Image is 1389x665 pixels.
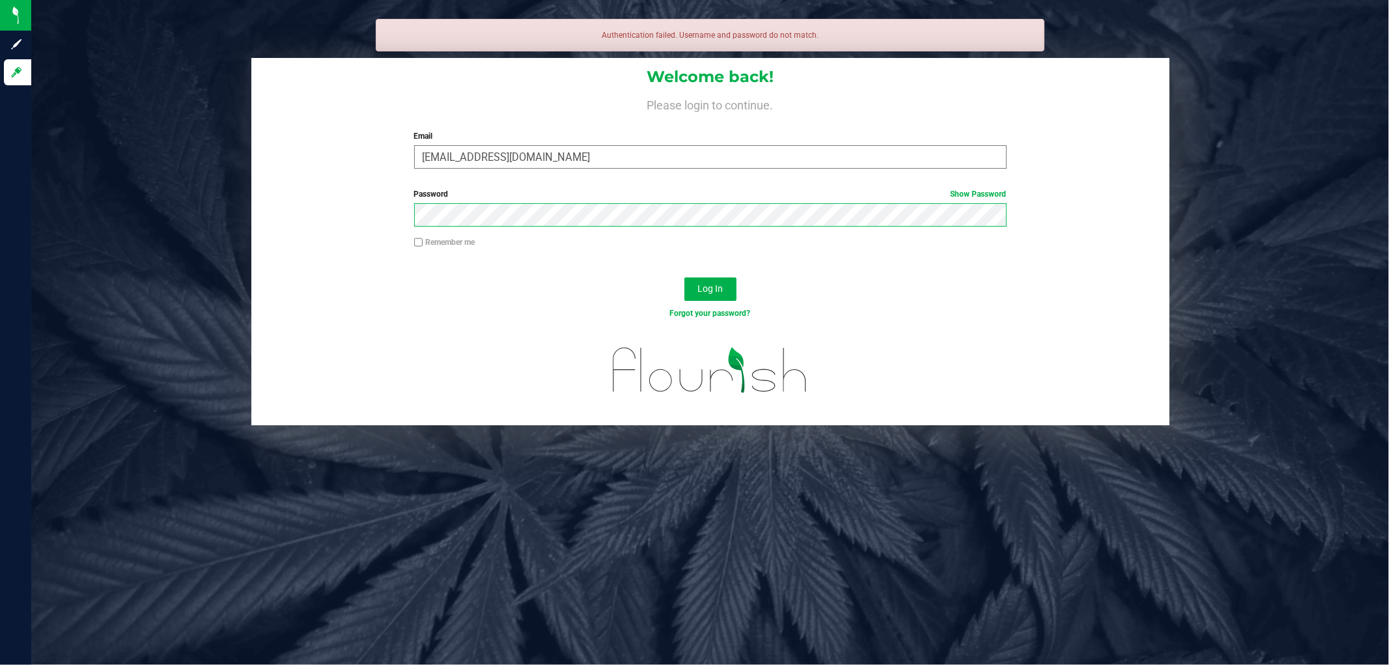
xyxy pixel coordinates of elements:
span: Log In [697,283,723,294]
label: Email [414,130,1007,142]
inline-svg: Sign up [10,38,23,51]
a: Show Password [951,190,1007,199]
inline-svg: Log in [10,66,23,79]
button: Log In [684,277,737,301]
input: Remember me [414,238,423,247]
h4: Please login to continue. [251,96,1170,112]
a: Forgot your password? [670,309,751,318]
h1: Welcome back! [251,68,1170,85]
label: Remember me [414,236,475,248]
img: flourish_logo.svg [595,333,825,407]
span: Password [414,190,449,199]
div: Authentication failed. Username and password do not match. [376,19,1045,51]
